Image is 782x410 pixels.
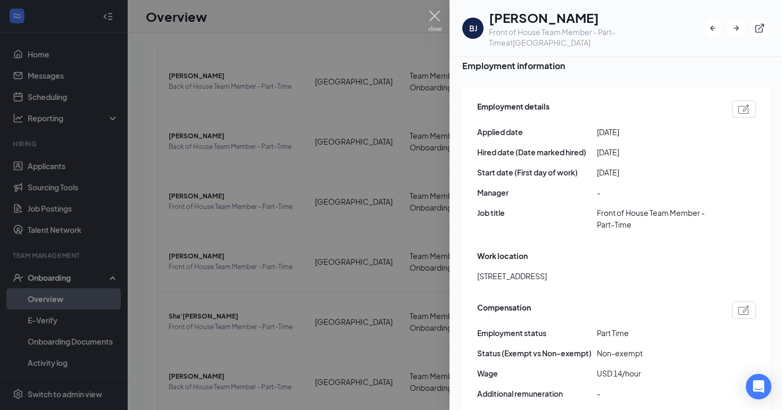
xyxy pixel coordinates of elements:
span: Work location [477,250,528,262]
span: Applied date [477,126,597,138]
span: [DATE] [597,126,717,138]
button: ExternalLink [750,19,769,38]
div: BJ [469,23,477,34]
span: - [597,388,717,399]
div: Open Intercom Messenger [746,374,771,399]
span: [DATE] [597,146,717,158]
span: Additional remuneration [477,388,597,399]
span: USD 14/hour [597,367,717,379]
span: [STREET_ADDRESS] [477,270,547,282]
span: - [597,187,717,198]
span: Job title [477,207,597,219]
span: Employment details [477,101,550,118]
span: Part Time [597,327,717,339]
span: Employment information [462,59,769,72]
h1: [PERSON_NAME] [489,9,703,27]
div: Front of House Team Member - Part-Time at [GEOGRAPHIC_DATA] [489,27,703,48]
span: Non-exempt [597,347,717,359]
span: Front of House Team Member - Part-Time [597,207,717,230]
span: Start date (First day of work) [477,166,597,178]
span: Hired date (Date marked hired) [477,146,597,158]
svg: ArrowRight [731,23,742,34]
span: [DATE] [597,166,717,178]
span: Status (Exempt vs Non-exempt) [477,347,597,359]
span: Employment status [477,327,597,339]
button: ArrowRight [727,19,746,38]
svg: ExternalLink [754,23,765,34]
svg: ArrowLeftNew [708,23,718,34]
button: ArrowLeftNew [703,19,722,38]
span: Wage [477,367,597,379]
span: Compensation [477,302,531,319]
span: Manager [477,187,597,198]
